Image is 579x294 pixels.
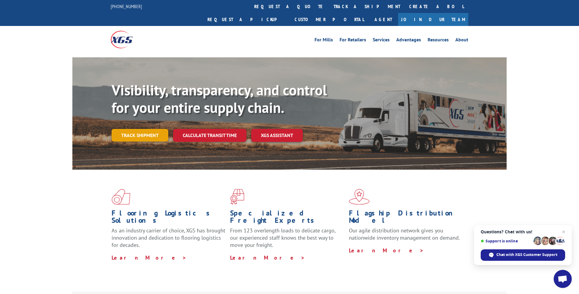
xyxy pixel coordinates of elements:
span: Support is online [481,239,531,243]
a: XGS ASSISTANT [251,129,303,142]
div: Chat with XGS Customer Support [481,249,565,261]
a: Calculate transit time [173,129,246,142]
h1: Specialized Freight Experts [230,209,344,227]
a: Resources [428,37,449,44]
a: Customer Portal [290,13,369,26]
span: Close chat [560,228,567,235]
a: Track shipment [112,129,168,142]
a: For Mills [315,37,333,44]
h1: Flagship Distribution Model [349,209,463,227]
a: Advantages [396,37,421,44]
a: [PHONE_NUMBER] [111,3,142,9]
span: As an industry carrier of choice, XGS has brought innovation and dedication to flooring logistics... [112,227,225,248]
img: xgs-icon-flagship-distribution-model-red [349,189,370,205]
span: Our agile distribution network gives you nationwide inventory management on demand. [349,227,460,241]
img: xgs-icon-total-supply-chain-intelligence-red [112,189,130,205]
span: Questions? Chat with us! [481,229,565,234]
span: Chat with XGS Customer Support [496,252,557,257]
a: Learn More > [349,247,424,254]
a: Learn More > [112,254,187,261]
a: Agent [369,13,398,26]
p: From 123 overlength loads to delicate cargo, our experienced staff knows the best way to move you... [230,227,344,254]
a: Join Our Team [398,13,468,26]
h1: Flooring Logistics Solutions [112,209,226,227]
div: Open chat [554,270,572,288]
a: About [455,37,468,44]
b: Visibility, transparency, and control for your entire supply chain. [112,81,327,117]
img: xgs-icon-focused-on-flooring-red [230,189,244,205]
a: For Retailers [340,37,366,44]
a: Services [373,37,390,44]
a: Learn More > [230,254,305,261]
a: Request a pickup [203,13,290,26]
